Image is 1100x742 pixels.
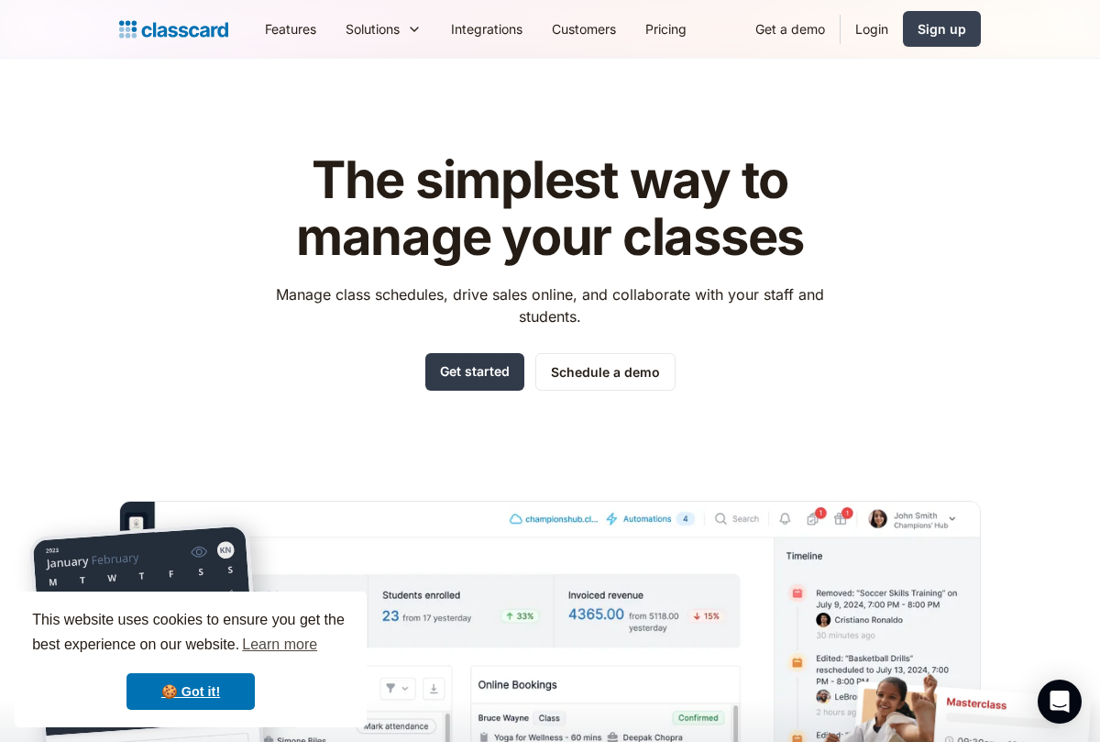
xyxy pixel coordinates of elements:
a: Sign up [903,11,981,47]
a: Login [841,8,903,50]
a: Get started [425,353,524,391]
a: Get a demo [741,8,840,50]
div: Sign up [918,19,966,39]
a: Pricing [631,8,701,50]
div: Solutions [346,19,400,39]
a: Integrations [436,8,537,50]
a: learn more about cookies [239,631,320,659]
div: Open Intercom Messenger [1038,680,1082,724]
a: Features [250,8,331,50]
div: Solutions [331,8,436,50]
div: cookieconsent [15,592,367,727]
h1: The simplest way to manage your classes [259,152,841,265]
a: Customers [537,8,631,50]
p: Manage class schedules, drive sales online, and collaborate with your staff and students. [259,283,841,327]
a: Logo [119,17,228,42]
span: This website uses cookies to ensure you get the best experience on our website. [32,609,349,659]
a: Schedule a demo [535,353,676,391]
a: dismiss cookie message [126,673,255,710]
